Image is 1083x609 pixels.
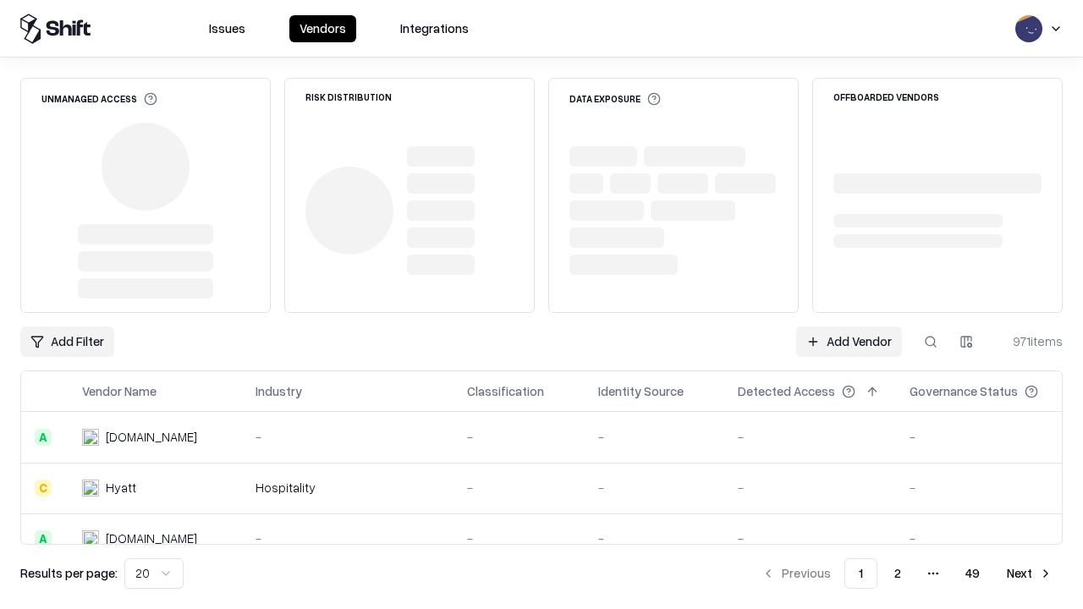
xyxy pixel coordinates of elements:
a: Add Vendor [796,326,902,357]
div: [DOMAIN_NAME] [106,529,197,547]
div: - [256,428,440,446]
div: - [598,428,711,446]
div: Risk Distribution [305,92,392,101]
div: A [35,530,52,547]
button: 2 [881,558,915,589]
div: Governance Status [910,382,1018,400]
div: Detected Access [738,382,835,400]
div: Industry [256,382,302,400]
div: - [467,529,571,547]
div: - [598,479,711,497]
div: Hyatt [106,479,136,497]
div: - [738,479,882,497]
img: primesec.co.il [82,530,99,547]
div: - [738,529,882,547]
button: 49 [952,558,993,589]
button: Issues [199,15,256,42]
button: Add Filter [20,326,114,357]
button: 1 [844,558,877,589]
img: Hyatt [82,480,99,497]
div: Hospitality [256,479,440,497]
div: - [467,428,571,446]
div: Unmanaged Access [41,92,157,106]
div: - [738,428,882,446]
div: Identity Source [598,382,684,400]
button: Integrations [390,15,479,42]
div: - [910,428,1065,446]
div: - [598,529,711,547]
div: Vendor Name [82,382,157,400]
div: Data Exposure [569,92,661,106]
div: - [256,529,440,547]
div: Offboarded Vendors [833,92,939,101]
nav: pagination [751,558,1063,589]
div: 971 items [995,332,1063,350]
div: [DOMAIN_NAME] [106,428,197,446]
button: Next [997,558,1063,589]
div: A [35,429,52,446]
div: C [35,480,52,497]
div: - [467,479,571,497]
div: - [910,479,1065,497]
img: intrado.com [82,429,99,446]
p: Results per page: [20,564,118,582]
div: Classification [467,382,544,400]
div: - [910,529,1065,547]
button: Vendors [289,15,356,42]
